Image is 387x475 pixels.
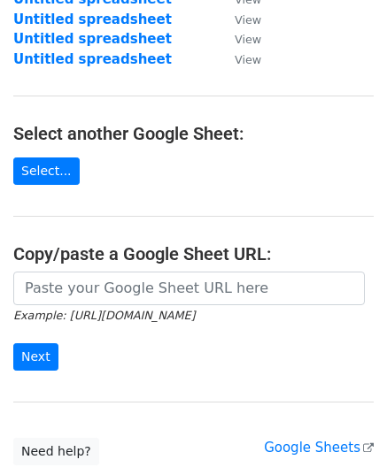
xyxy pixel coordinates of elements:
[13,438,99,465] a: Need help?
[264,440,374,456] a: Google Sheets
[235,53,261,66] small: View
[217,31,261,47] a: View
[13,11,172,27] a: Untitled spreadsheet
[13,309,195,322] small: Example: [URL][DOMAIN_NAME]
[235,13,261,27] small: View
[217,11,261,27] a: View
[298,390,387,475] iframe: Chat Widget
[13,272,365,305] input: Paste your Google Sheet URL here
[13,157,80,185] a: Select...
[13,243,374,264] h4: Copy/paste a Google Sheet URL:
[13,51,172,67] a: Untitled spreadsheet
[13,31,172,47] a: Untitled spreadsheet
[13,123,374,144] h4: Select another Google Sheet:
[217,51,261,67] a: View
[235,33,261,46] small: View
[13,343,58,371] input: Next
